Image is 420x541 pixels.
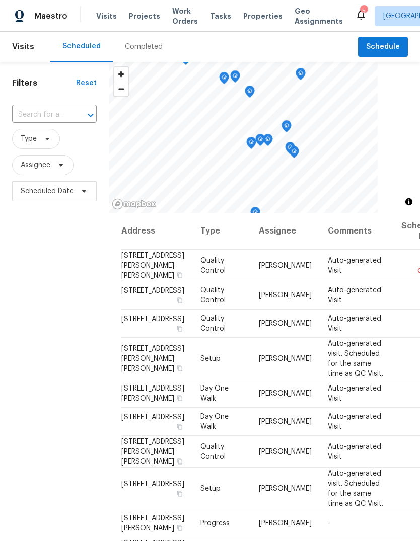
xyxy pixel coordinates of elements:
[200,520,230,527] span: Progress
[200,413,229,430] span: Day One Walk
[175,422,184,431] button: Copy Address
[175,296,184,305] button: Copy Address
[112,198,156,210] a: Mapbox homepage
[200,355,221,362] span: Setup
[121,515,184,532] span: [STREET_ADDRESS][PERSON_NAME]
[243,11,283,21] span: Properties
[175,456,184,466] button: Copy Address
[366,41,400,53] span: Schedule
[328,385,381,402] span: Auto-generated Visit
[259,418,312,425] span: [PERSON_NAME]
[96,11,117,21] span: Visits
[121,438,184,465] span: [STREET_ADDRESS][PERSON_NAME][PERSON_NAME]
[21,134,37,144] span: Type
[109,62,378,213] canvas: Map
[296,68,306,84] div: Map marker
[121,213,192,250] th: Address
[259,390,312,397] span: [PERSON_NAME]
[200,257,226,274] span: Quality Control
[200,287,226,304] span: Quality Control
[245,86,255,101] div: Map marker
[172,6,198,26] span: Work Orders
[246,137,256,152] div: Map marker
[175,324,184,333] button: Copy Address
[360,6,367,16] div: 5
[121,345,184,372] span: [STREET_ADDRESS][PERSON_NAME][PERSON_NAME]
[129,11,160,21] span: Projects
[358,37,408,57] button: Schedule
[259,448,312,455] span: [PERSON_NAME]
[121,252,184,279] span: [STREET_ADDRESS][PERSON_NAME][PERSON_NAME]
[121,316,184,323] span: [STREET_ADDRESS]
[175,270,184,279] button: Copy Address
[289,146,299,162] div: Map marker
[259,320,312,327] span: [PERSON_NAME]
[121,287,184,294] span: [STREET_ADDRESS]
[192,213,251,250] th: Type
[175,489,184,498] button: Copy Address
[259,355,312,362] span: [PERSON_NAME]
[175,394,184,403] button: Copy Address
[210,13,231,20] span: Tasks
[295,6,343,26] span: Geo Assignments
[320,213,393,250] th: Comments
[328,257,381,274] span: Auto-generated Visit
[259,292,312,299] span: [PERSON_NAME]
[121,480,184,487] span: [STREET_ADDRESS]
[121,385,184,402] span: [STREET_ADDRESS][PERSON_NAME]
[263,134,273,149] div: Map marker
[328,340,383,377] span: Auto-generated visit. Scheduled for the same time as QC Visit.
[259,520,312,527] span: [PERSON_NAME]
[200,385,229,402] span: Day One Walk
[175,363,184,372] button: Copy Address
[328,443,381,460] span: Auto-generated Visit
[259,262,312,269] span: [PERSON_NAME]
[219,72,229,88] div: Map marker
[12,107,68,123] input: Search for an address...
[230,70,240,86] div: Map marker
[114,67,128,82] button: Zoom in
[12,36,34,58] span: Visits
[328,287,381,304] span: Auto-generated Visit
[21,186,74,196] span: Scheduled Date
[21,160,50,170] span: Assignee
[200,443,226,460] span: Quality Control
[250,207,260,222] div: Map marker
[114,82,128,96] button: Zoom out
[121,414,184,421] span: [STREET_ADDRESS]
[76,78,97,88] div: Reset
[84,108,98,122] button: Open
[259,485,312,492] span: [PERSON_NAME]
[200,315,226,332] span: Quality Control
[285,142,295,158] div: Map marker
[175,523,184,532] button: Copy Address
[255,134,265,149] div: Map marker
[328,413,381,430] span: Auto-generated Visit
[62,41,101,51] div: Scheduled
[125,42,163,52] div: Completed
[251,213,320,250] th: Assignee
[406,196,412,207] span: Toggle attribution
[34,11,67,21] span: Maestro
[328,470,383,507] span: Auto-generated visit. Scheduled for the same time as QC Visit.
[282,120,292,136] div: Map marker
[403,196,415,208] button: Toggle attribution
[200,485,221,492] span: Setup
[328,520,330,527] span: -
[328,315,381,332] span: Auto-generated Visit
[12,78,76,88] h1: Filters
